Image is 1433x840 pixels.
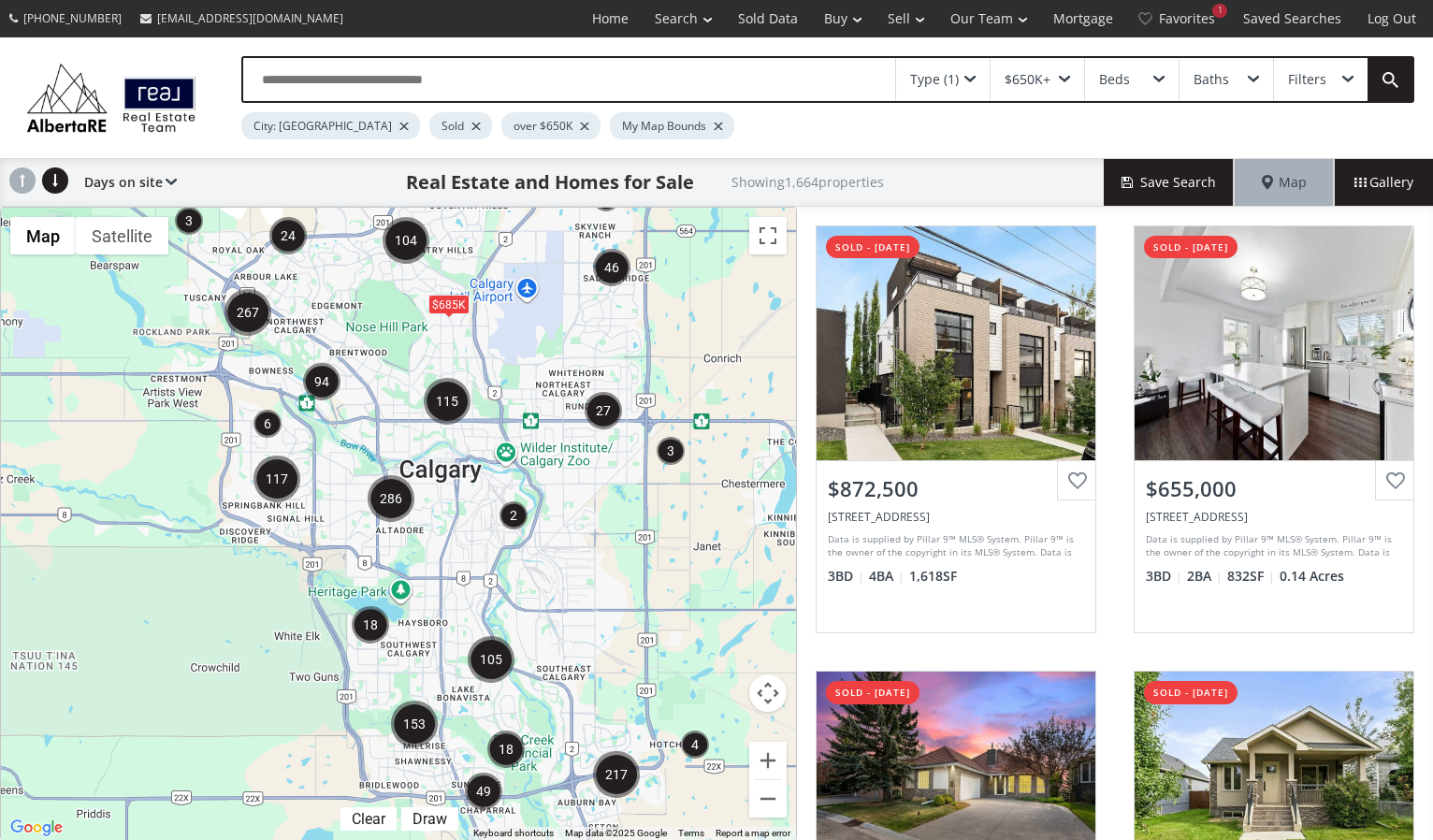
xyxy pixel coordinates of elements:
[468,636,514,683] div: 105
[368,475,414,522] div: 286
[909,567,957,586] span: 1,618 SF
[869,567,905,586] span: 4 BA
[1099,73,1130,86] div: Beds
[1104,159,1235,206] button: Save Search
[428,295,470,314] div: $685K
[347,810,390,828] div: Clear
[340,810,397,828] div: Click to clear.
[501,112,601,139] div: over $650K
[157,10,343,26] span: [EMAIL_ADDRESS][DOMAIN_NAME]
[678,828,704,838] a: Terms
[749,742,787,779] button: Zoom in
[499,501,528,529] div: 2
[1235,159,1334,206] div: Map
[592,183,620,211] div: 5
[910,73,959,86] div: Type (1)
[6,816,67,840] a: Open this area in Google Maps (opens a new window)
[1146,532,1397,560] div: Data is supplied by Pillar 9™ MLS® System. Pillar 9™ is the owner of the copyright in its MLS® Sy...
[828,567,864,586] span: 3 BD
[797,207,1115,652] a: sold - [DATE]$872,500[STREET_ADDRESS]Data is supplied by Pillar 9™ MLS® System. Pillar 9™ is the ...
[749,674,787,712] button: Map camera controls
[76,217,168,254] button: Show satellite imagery
[224,289,271,336] div: 267
[401,810,458,828] div: Click to draw.
[749,780,787,818] button: Zoom out
[1115,207,1433,652] a: sold - [DATE]$655,000[STREET_ADDRESS]Data is supplied by Pillar 9™ MLS® System. Pillar 9™ is the ...
[75,159,177,206] div: Days on site
[585,392,622,429] div: 27
[241,112,420,139] div: City: [GEOGRAPHIC_DATA]
[1187,567,1223,586] span: 2 BA
[565,828,667,838] span: Map data ©2025 Google
[269,217,307,254] div: 24
[1005,73,1050,86] div: $650K+
[1146,567,1182,586] span: 3 BD
[352,606,389,644] div: 18
[828,509,1084,525] div: 1826 38 Avenue SW, Calgary, AB T2T 6X8
[465,773,502,810] div: 49
[1194,73,1229,86] div: Baths
[681,731,709,759] div: 4
[429,112,492,139] div: Sold
[749,217,787,254] button: Toggle fullscreen view
[424,378,470,425] div: 115
[383,217,429,264] div: 104
[593,751,640,798] div: 217
[1334,159,1433,206] div: Gallery
[487,731,525,768] div: 18
[473,827,554,840] button: Keyboard shortcuts
[657,437,685,465] div: 3
[1354,173,1413,192] span: Gallery
[10,217,76,254] button: Show street map
[303,363,340,400] div: 94
[610,112,734,139] div: My Map Bounds
[828,474,1084,503] div: $872,500
[716,828,790,838] a: Report a map error
[593,249,630,286] div: 46
[1146,509,1402,525] div: 805 67 Avenue SW, Calgary, AB T2V 0M6
[131,1,353,36] a: [EMAIL_ADDRESS][DOMAIN_NAME]
[175,207,203,235] div: 3
[253,456,300,502] div: 117
[406,169,694,196] h1: Real Estate and Homes for Sale
[6,816,67,840] img: Google
[408,810,452,828] div: Draw
[391,701,438,747] div: 153
[828,532,1079,560] div: Data is supplied by Pillar 9™ MLS® System. Pillar 9™ is the owner of the copyright in its MLS® Sy...
[19,59,204,136] img: Logo
[1227,567,1275,586] span: 832 SF
[1288,73,1326,86] div: Filters
[1262,173,1307,192] span: Map
[1212,4,1227,18] div: 1
[731,175,884,189] h2: Showing 1,664 properties
[253,410,282,438] div: 6
[23,10,122,26] span: [PHONE_NUMBER]
[1280,567,1344,586] span: 0.14 Acres
[1146,474,1402,503] div: $655,000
